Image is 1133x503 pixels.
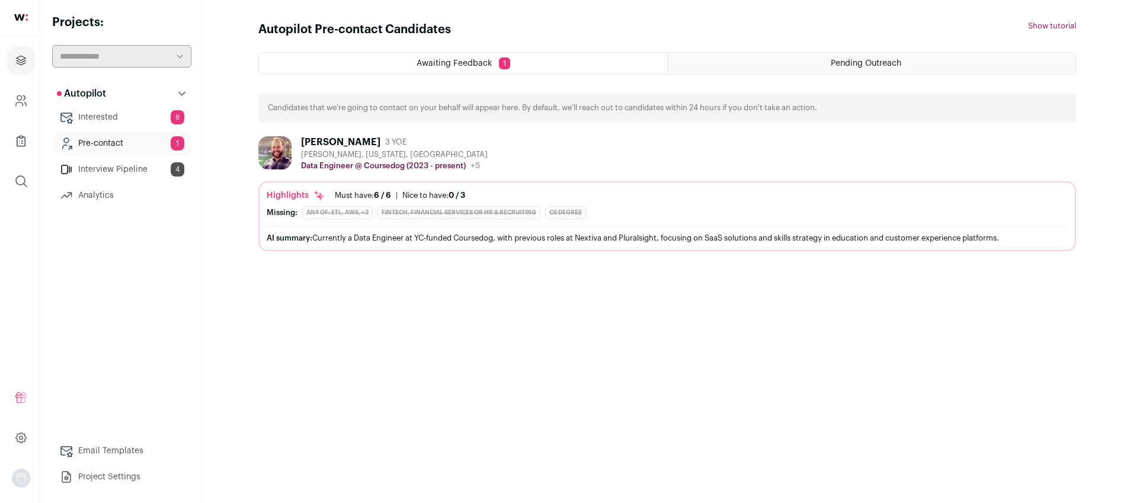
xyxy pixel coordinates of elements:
[171,162,184,177] span: 4
[301,161,466,171] p: Data Engineer @ Coursedog (2023 - present)
[57,86,106,101] p: Autopilot
[335,191,391,200] div: Must have:
[258,136,1076,251] a: [PERSON_NAME] 3 YOE [PERSON_NAME], [US_STATE], [GEOGRAPHIC_DATA] Data Engineer @ Coursedog (2023 ...
[302,206,373,219] div: Any of: ETL, AWS, +3
[171,136,184,150] span: 1
[7,46,35,75] a: Projects
[52,158,191,181] a: Interview Pipeline4
[499,57,510,69] span: 1
[449,191,465,199] span: 0 / 3
[377,206,540,219] div: Fintech, Financial Services or HR & Recruiting
[335,191,465,200] ul: |
[258,136,292,169] img: a6b327358b29f602f97ed4f162c5a71672ebd1ff4f1eb759166aa4cf39034aca.jpg
[52,184,191,207] a: Analytics
[52,82,191,105] button: Autopilot
[7,86,35,115] a: Company and ATS Settings
[12,469,31,488] button: Open dropdown
[831,59,901,68] span: Pending Outreach
[668,53,1076,74] a: Pending Outreach
[52,132,191,155] a: Pre-contact1
[417,59,492,68] span: Awaiting Feedback
[301,136,380,148] div: [PERSON_NAME]
[52,14,191,31] h2: Projects:
[52,439,191,463] a: Email Templates
[258,21,451,38] h1: Autopilot Pre-contact Candidates
[471,162,480,170] span: +5
[385,137,407,147] span: 3 YOE
[545,206,586,219] div: CS degree
[12,469,31,488] img: nopic.png
[267,232,1068,244] div: Currently a Data Engineer at YC-funded Coursedog, with previous roles at Nextiva and Pluralsight,...
[14,14,28,21] img: wellfound-shorthand-0d5821cbd27db2630d0214b213865d53afaa358527fdda9d0ea32b1df1b89c2c.svg
[374,191,391,199] span: 6 / 6
[52,105,191,129] a: Interested8
[1028,21,1076,31] button: Show tutorial
[258,94,1076,122] div: Candidates that we're going to contact on your behalf will appear here. By default, we'll reach o...
[267,234,312,242] span: AI summary:
[7,127,35,155] a: Company Lists
[171,110,184,124] span: 8
[267,208,297,217] div: Missing:
[402,191,465,200] div: Nice to have:
[267,190,325,201] div: Highlights
[301,150,488,159] div: [PERSON_NAME], [US_STATE], [GEOGRAPHIC_DATA]
[52,465,191,489] a: Project Settings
